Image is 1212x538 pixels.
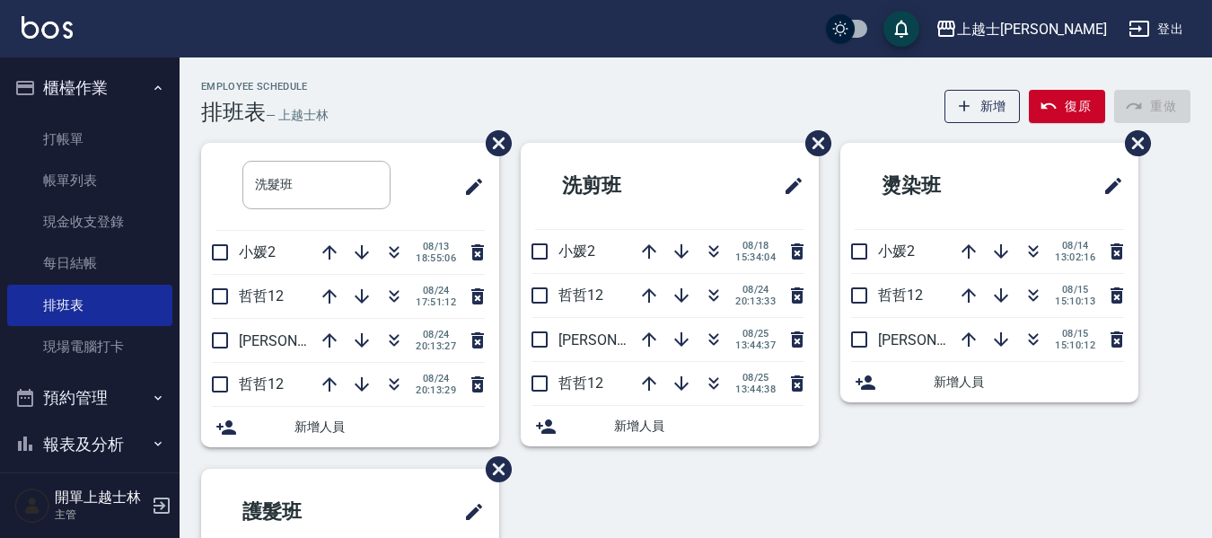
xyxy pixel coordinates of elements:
[735,328,776,340] span: 08/25
[55,507,146,523] p: 主管
[558,331,674,348] span: [PERSON_NAME]8
[878,331,994,348] span: [PERSON_NAME]8
[1055,284,1095,295] span: 08/15
[416,373,456,384] span: 08/24
[1055,240,1095,251] span: 08/14
[855,154,1030,218] h2: 燙染班
[735,251,776,263] span: 15:34:04
[558,375,603,392] span: 哲哲12
[614,417,804,436] span: 新增人員
[22,16,73,39] img: Logo
[1111,117,1154,170] span: 刪除班表
[735,384,776,395] span: 13:44:38
[735,240,776,251] span: 08/18
[878,243,915,260] span: 小媛2
[201,407,499,447] div: 新增人員
[239,375,284,392] span: 哲哲12
[735,372,776,384] span: 08/25
[7,201,172,243] a: 現金收支登錄
[521,406,819,446] div: 新增人員
[840,362,1138,402] div: 新增人員
[239,287,284,304] span: 哲哲12
[558,243,595,260] span: 小媛2
[944,90,1021,123] button: 新增
[239,332,355,349] span: [PERSON_NAME]8
[535,154,710,218] h2: 洗剪班
[934,373,1124,392] span: 新增人員
[266,106,329,125] h6: — 上越士林
[558,287,603,304] span: 哲哲12
[201,100,266,125] h3: 排班表
[1055,295,1095,307] span: 15:10:13
[7,119,172,160] a: 打帳單
[7,243,172,284] a: 每日結帳
[1055,340,1095,351] span: 15:10:12
[735,295,776,307] span: 20:13:33
[472,443,514,496] span: 刪除班表
[239,243,276,260] span: 小媛2
[14,488,50,524] img: Person
[7,65,172,111] button: 櫃檯作業
[7,160,172,201] a: 帳單列表
[416,384,456,396] span: 20:13:29
[1055,251,1095,263] span: 13:02:16
[735,284,776,295] span: 08/24
[416,340,456,352] span: 20:13:27
[416,296,456,308] span: 17:51:12
[772,164,804,207] span: 修改班表的標題
[7,421,172,468] button: 報表及分析
[883,11,919,47] button: save
[452,490,485,534] span: 修改班表的標題
[7,285,172,326] a: 排班表
[201,81,329,93] h2: Employee Schedule
[242,161,391,209] input: 排版標題
[416,241,456,252] span: 08/13
[1092,164,1124,207] span: 修改班表的標題
[735,340,776,351] span: 13:44:37
[416,252,456,264] span: 18:55:06
[1121,13,1190,46] button: 登出
[452,165,485,208] span: 修改班表的標題
[472,117,514,170] span: 刪除班表
[7,326,172,367] a: 現場電腦打卡
[416,285,456,296] span: 08/24
[928,11,1114,48] button: 上越士[PERSON_NAME]
[957,18,1107,40] div: 上越士[PERSON_NAME]
[1055,328,1095,340] span: 08/15
[878,287,923,304] span: 哲哲12
[7,467,172,514] button: 客戶管理
[416,329,456,340] span: 08/24
[7,375,172,421] button: 預約管理
[294,418,485,437] span: 新增人員
[792,117,834,170] span: 刪除班表
[55,489,146,507] h5: 開單上越士林
[1029,90,1105,123] button: 復原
